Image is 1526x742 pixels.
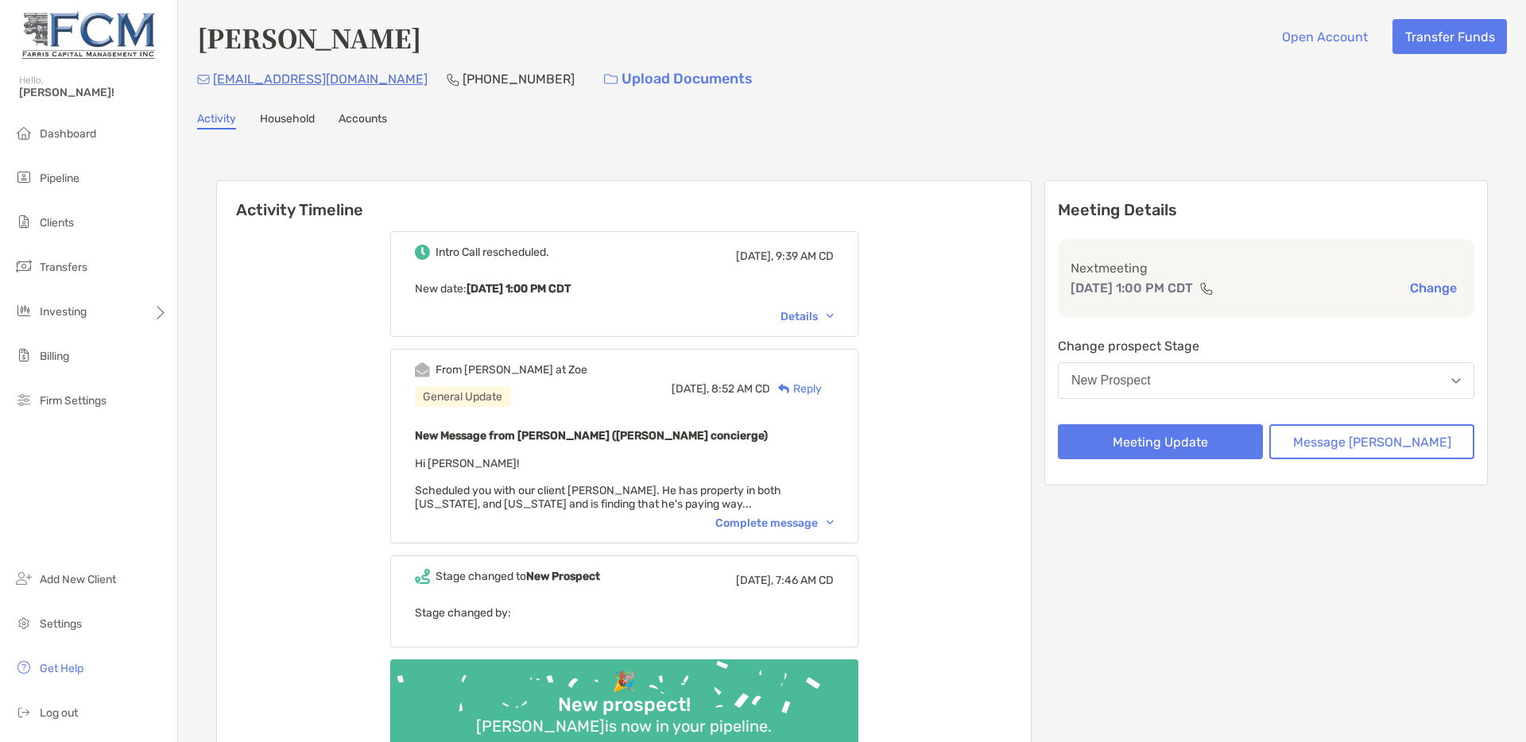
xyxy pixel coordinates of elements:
img: Event icon [415,362,430,377]
span: [DATE], [736,574,773,587]
span: 7:46 AM CD [776,574,834,587]
span: Investing [40,305,87,319]
img: Reply icon [778,384,790,394]
p: [PHONE_NUMBER] [463,69,575,89]
img: logout icon [14,702,33,721]
img: Phone Icon [447,73,459,86]
div: [PERSON_NAME] is now in your pipeline. [470,717,778,736]
div: Intro Call rescheduled. [436,245,549,259]
img: clients icon [14,212,33,231]
img: Confetti [390,659,858,733]
span: [DATE], [672,382,709,396]
span: [PERSON_NAME]! [19,86,168,99]
img: firm-settings icon [14,390,33,409]
span: Pipeline [40,172,79,185]
img: Event icon [415,569,430,584]
div: Complete message [715,516,834,530]
img: Chevron icon [827,520,834,525]
button: Meeting Update [1058,424,1263,459]
span: Clients [40,216,74,230]
button: Message [PERSON_NAME] [1269,424,1474,459]
p: Change prospect Stage [1058,336,1474,356]
div: General Update [415,387,510,407]
p: Stage changed by: [415,603,834,623]
img: settings icon [14,613,33,632]
span: Get Help [40,662,83,675]
a: Activity [197,112,236,129]
img: add_new_client icon [14,569,33,588]
p: Next meeting [1071,258,1462,278]
div: 🎉 [606,671,642,694]
img: communication type [1199,282,1214,295]
h4: [PERSON_NAME] [197,19,421,56]
div: Stage changed to [436,570,600,583]
div: Details [780,310,834,323]
span: 8:52 AM CD [711,382,770,396]
img: investing icon [14,301,33,320]
span: [DATE], [736,249,773,263]
span: Settings [40,617,82,631]
div: New Prospect [1071,373,1151,388]
img: transfers icon [14,257,33,276]
p: New date : [415,279,834,299]
img: dashboard icon [14,123,33,142]
button: New Prospect [1058,362,1474,399]
p: [DATE] 1:00 PM CDT [1071,278,1193,298]
img: Open dropdown arrow [1451,378,1461,384]
button: Transfer Funds [1392,19,1507,54]
p: [EMAIL_ADDRESS][DOMAIN_NAME] [213,69,428,89]
button: Change [1405,280,1462,296]
b: [DATE] 1:00 PM CDT [467,282,571,296]
div: New prospect! [552,694,697,717]
span: Billing [40,350,69,363]
span: 9:39 AM CD [776,249,834,263]
span: Hi [PERSON_NAME]! Scheduled you with our client [PERSON_NAME]. He has property in both [US_STATE]... [415,457,781,511]
span: Dashboard [40,127,96,141]
span: Add New Client [40,573,116,586]
span: Firm Settings [40,394,107,408]
img: Email Icon [197,75,210,84]
div: From [PERSON_NAME] at Zoe [436,363,587,377]
div: Reply [770,381,822,397]
a: Upload Documents [594,62,763,96]
button: Open Account [1269,19,1380,54]
p: Meeting Details [1058,200,1474,220]
a: Household [260,112,315,129]
a: Accounts [339,112,387,129]
img: get-help icon [14,658,33,677]
h6: Activity Timeline [217,181,1031,219]
img: button icon [604,74,618,85]
span: Transfers [40,261,87,274]
img: Chevron icon [827,314,834,319]
img: pipeline icon [14,168,33,187]
img: billing icon [14,346,33,365]
img: Event icon [415,245,430,260]
span: Log out [40,706,78,720]
img: Zoe Logo [19,6,158,64]
b: New Message from [PERSON_NAME] ([PERSON_NAME] concierge) [415,429,768,442]
b: New Prospect [526,570,600,583]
